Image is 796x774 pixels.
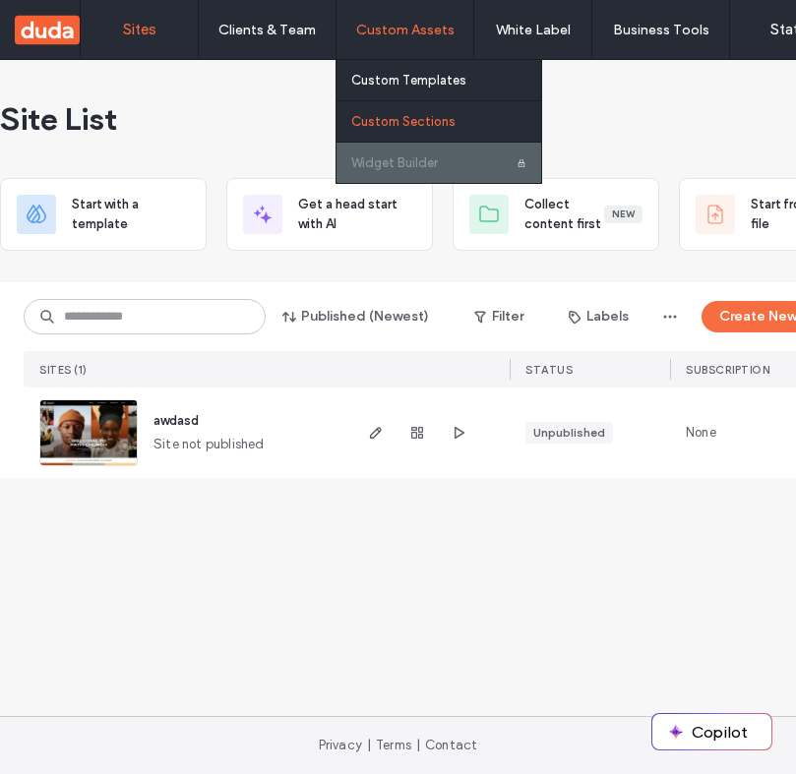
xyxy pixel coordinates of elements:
[226,178,433,251] div: Get a head start with AI
[218,22,316,38] label: Clients & Team
[416,738,420,752] span: |
[319,738,362,752] a: Privacy
[39,363,88,377] span: SITES (1)
[686,363,769,377] span: SUBSCRIPTION
[551,301,646,332] button: Labels
[266,301,447,332] button: Published (Newest)
[496,22,571,38] label: White Label
[524,195,604,234] span: Collect content first
[356,22,455,38] label: Custom Assets
[453,178,659,251] div: Collect content firstNew
[652,714,771,749] button: Copilot
[351,101,541,142] a: Custom Sections
[533,424,605,442] div: Unpublished
[153,435,265,454] span: Site not published
[72,195,190,234] span: Start with a template
[376,738,411,752] a: Terms
[351,60,541,100] a: Custom Templates
[351,73,466,88] label: Custom Templates
[613,22,709,38] label: Business Tools
[367,738,371,752] span: |
[604,206,643,223] div: New
[351,114,456,129] label: Custom Sections
[525,363,573,377] span: STATUS
[123,21,156,38] label: Sites
[686,423,716,443] span: None
[153,413,199,428] a: awdasd
[298,195,416,234] span: Get a head start with AI
[455,301,543,332] button: Filter
[425,738,477,752] a: Contact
